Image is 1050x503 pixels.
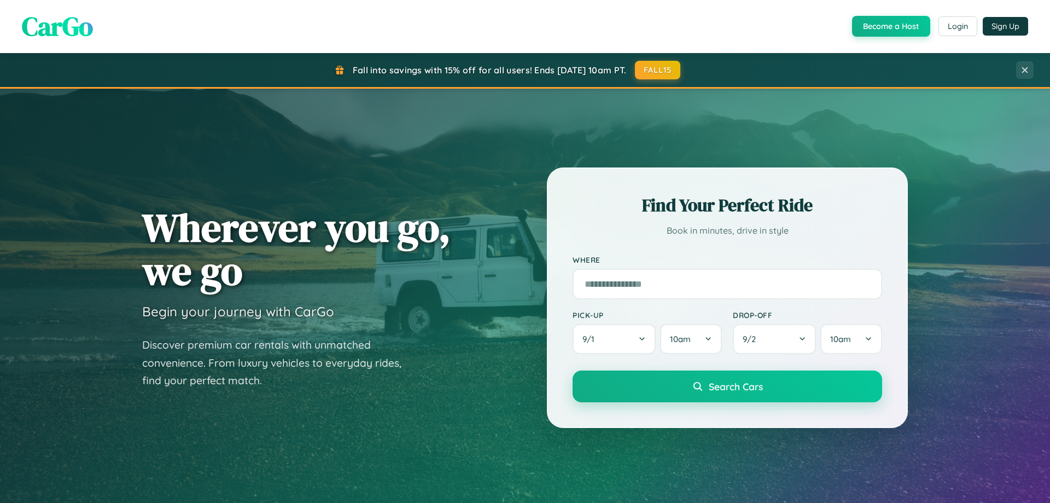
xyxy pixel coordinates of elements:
[573,310,722,320] label: Pick-up
[573,223,882,239] p: Book in minutes, drive in style
[573,255,882,264] label: Where
[660,324,722,354] button: 10am
[743,334,761,344] span: 9 / 2
[582,334,600,344] span: 9 / 1
[733,324,816,354] button: 9/2
[820,324,882,354] button: 10am
[733,310,882,320] label: Drop-off
[142,336,416,390] p: Discover premium car rentals with unmatched convenience. From luxury vehicles to everyday rides, ...
[983,17,1028,36] button: Sign Up
[573,324,656,354] button: 9/1
[22,8,93,44] span: CarGo
[635,61,681,79] button: FALL15
[852,16,930,37] button: Become a Host
[938,16,977,36] button: Login
[142,303,334,320] h3: Begin your journey with CarGo
[573,193,882,217] h2: Find Your Perfect Ride
[709,380,763,392] span: Search Cars
[670,334,691,344] span: 10am
[353,65,627,76] span: Fall into savings with 15% off for all users! Ends [DATE] 10am PT.
[142,206,451,292] h1: Wherever you go, we go
[830,334,851,344] span: 10am
[573,371,882,402] button: Search Cars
